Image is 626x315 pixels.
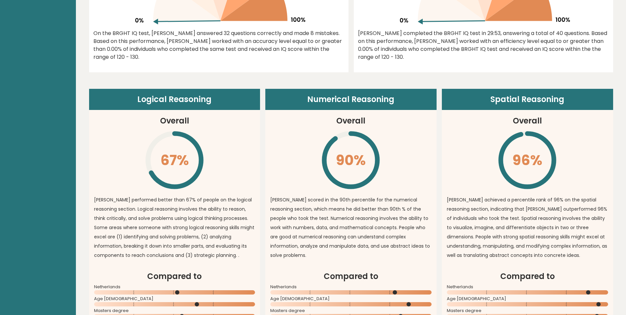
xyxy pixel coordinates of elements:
span: Age [DEMOGRAPHIC_DATA] [447,297,608,300]
h3: Overall [513,115,542,127]
span: Masters degree [94,309,255,312]
h3: Overall [336,115,365,127]
h2: Compared to [94,270,255,282]
h2: Compared to [270,270,432,282]
h3: Overall [160,115,189,127]
svg: \ [321,130,381,190]
div: [PERSON_NAME] completed the BRGHT IQ test in 29:53, answering a total of 40 questions. Based on t... [358,29,609,61]
span: Netherlands [94,286,255,288]
header: Logical Reasoning [89,89,260,110]
span: Netherlands [447,286,608,288]
p: [PERSON_NAME] scored in the 90th percentile for the numerical reasoning section, which means he d... [270,195,432,260]
span: Masters degree [447,309,608,312]
p: [PERSON_NAME] performed better than 67% of people on the logical reasoning section. Logical reaso... [94,195,255,260]
header: Numerical Reasoning [265,89,437,110]
span: Age [DEMOGRAPHIC_DATA] [94,297,255,300]
span: Masters degree [270,309,432,312]
svg: \ [145,130,205,190]
header: Spatial Reasoning [442,89,613,110]
h2: Compared to [447,270,608,282]
p: [PERSON_NAME] achieved a percentile rank of 96% on the spatial reasoning section, indicating that... [447,195,608,260]
span: Netherlands [270,286,432,288]
div: On the BRGHT IQ test, [PERSON_NAME] answered 32 questions correctly and made 8 mistakes. Based on... [93,29,344,61]
span: Age [DEMOGRAPHIC_DATA] [270,297,432,300]
svg: \ [497,130,557,190]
